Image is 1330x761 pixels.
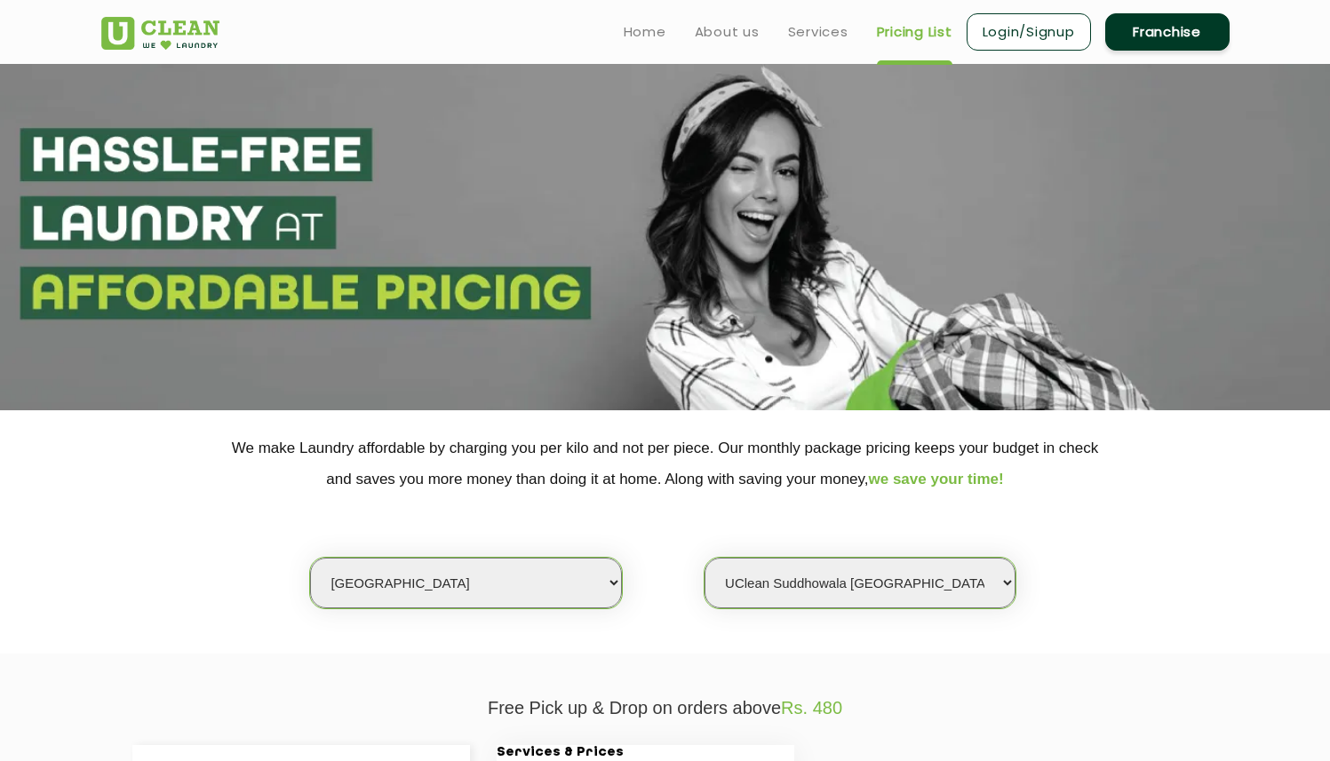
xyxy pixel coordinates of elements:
[967,13,1091,51] a: Login/Signup
[101,17,219,50] img: UClean Laundry and Dry Cleaning
[624,21,666,43] a: Home
[101,432,1230,495] p: We make Laundry affordable by charging you per kilo and not per piece. Our monthly package pricin...
[781,698,842,717] span: Rs. 480
[101,698,1230,718] p: Free Pick up & Drop on orders above
[497,745,794,761] h3: Services & Prices
[877,21,952,43] a: Pricing List
[695,21,760,43] a: About us
[788,21,848,43] a: Services
[1105,13,1230,51] a: Franchise
[869,471,1004,488] span: we save your time!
